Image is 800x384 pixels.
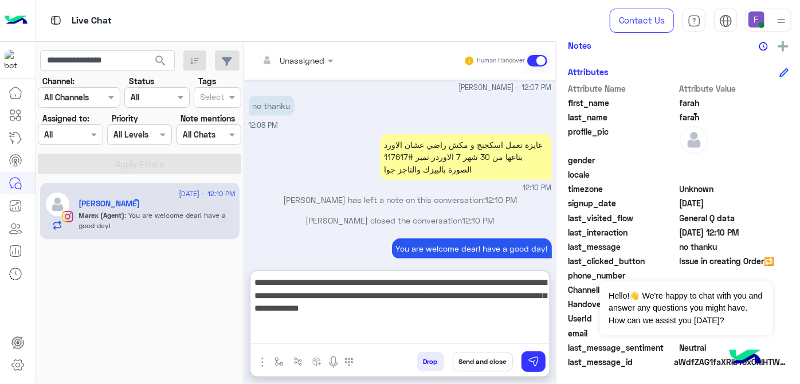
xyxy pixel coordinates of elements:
img: 317874714732967 [5,50,25,70]
span: gender [568,154,677,166]
img: select flow [274,357,284,366]
span: Marex (Agent) [79,211,125,220]
span: null [680,154,789,166]
span: locale [568,169,677,181]
span: Hello!👋 We're happy to chat with you and answer any questions you might have. How can we assist y... [600,281,772,335]
button: Apply Filters [38,154,241,174]
img: tab [719,14,732,28]
span: last_message [568,241,677,253]
label: Status [129,75,154,87]
span: last_message_sentiment [568,342,677,354]
img: profile [774,14,789,28]
label: Priority [112,112,138,124]
button: Drop [417,352,444,371]
span: last_interaction [568,226,677,238]
p: Live Chat [72,13,112,29]
span: UserId [568,312,677,324]
span: no thanku [680,241,789,253]
span: 12:10 PM [485,195,517,205]
button: select flow [270,352,289,371]
a: Contact Us [610,9,674,33]
img: tab [688,14,701,28]
span: profile_pic [568,126,677,152]
div: عايزة تعمل اسكجنج و مكش راضي عشان الاورد بتاعها من 30 شهر 7 الاوردر نمبر #117617 الصورة بالبيزك و... [380,134,552,180]
button: Send and close [453,352,513,371]
img: hulul-logo.png [726,338,766,378]
label: Channel: [42,75,74,87]
label: Tags [198,75,216,87]
p: [PERSON_NAME] closed the conversation [249,214,552,226]
span: [DATE] - 12:10 PM [179,189,235,199]
span: farah [680,97,789,109]
span: Unknown [680,183,789,195]
img: Instagram [62,211,73,222]
span: 0 [680,342,789,354]
button: Trigger scenario [289,352,308,371]
span: 2025-08-17T09:10:44.245Z [680,226,789,238]
h6: Attributes [568,66,609,77]
small: Human Handover [477,56,525,65]
span: 12:08 PM [249,121,279,130]
label: Assigned to: [42,112,89,124]
img: notes [759,42,768,51]
img: send message [528,356,539,367]
span: last_message_id [568,356,672,368]
label: Note mentions [181,112,235,124]
p: [PERSON_NAME] has left a note on this conversation: [249,194,552,206]
span: email [568,327,677,339]
span: timezone [568,183,677,195]
img: create order [312,357,321,366]
span: phone_number [568,269,677,281]
span: Attribute Value [680,83,789,95]
button: search [147,50,175,75]
img: userImage [748,11,764,28]
span: search [154,54,167,68]
span: last_visited_flow [568,212,677,224]
span: null [680,169,789,181]
span: first_name [568,97,677,109]
img: add [778,41,788,52]
p: 17/8/2025, 12:08 PM [249,96,295,116]
span: last_clicked_button [568,255,677,267]
img: defaultAdmin.png [45,191,70,217]
span: Attribute Name [568,83,677,95]
img: defaultAdmin.png [680,126,708,154]
span: HandoverOn [568,298,677,310]
h6: Notes [568,40,591,50]
span: ChannelId [568,284,677,296]
span: farah ྀི [680,111,789,123]
span: 2025-04-24T15:27:31.759Z [680,197,789,209]
span: You are welcome dear! have a good day! [79,211,226,230]
div: Select [198,91,224,105]
img: send attachment [256,355,269,369]
img: Logo [5,9,28,33]
img: Trigger scenario [293,357,303,366]
span: signup_date [568,197,677,209]
span: last_name [568,111,677,123]
a: tab [683,9,705,33]
span: 12:10 PM [523,183,552,194]
span: [PERSON_NAME] - 12:07 PM [459,83,552,93]
p: 17/8/2025, 12:10 PM [392,238,552,258]
span: General Q data [680,212,789,224]
h5: farah farah ྀི [79,199,143,209]
img: send voice note [327,355,340,369]
button: create order [308,352,327,371]
span: aWdfZAG1faXRlbToxOklHTWVzc2FnZAUlEOjE3ODQxNDYxODU3MTcyNzQwOjM0MDI4MjM2Njg0MTcxMDMwMTI0NDI1OTgxNDk... [674,356,789,368]
img: tab [49,13,63,28]
span: 12:10 PM [462,215,495,225]
img: make a call [344,358,354,367]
